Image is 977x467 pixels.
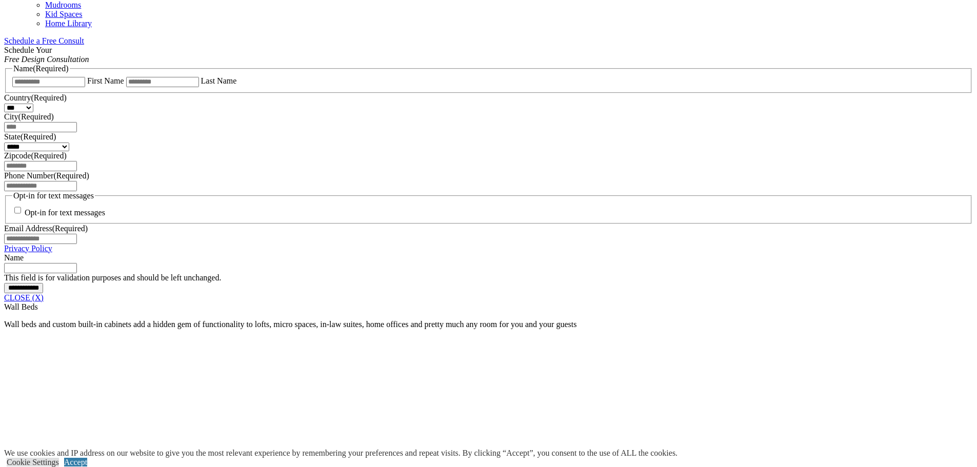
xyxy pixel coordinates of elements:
[12,191,95,200] legend: Opt-in for text messages
[4,46,89,64] span: Schedule Your
[4,273,973,282] div: This field is for validation purposes and should be left unchanged.
[21,132,56,141] span: (Required)
[25,209,105,217] label: Opt-in for text messages
[31,93,66,102] span: (Required)
[4,449,677,458] div: We use cookies and IP address on our website to give you the most relevant experience by remember...
[4,151,67,160] label: Zipcode
[87,76,124,85] label: First Name
[4,320,973,329] p: Wall beds and custom built-in cabinets add a hidden gem of functionality to lofts, micro spaces, ...
[4,224,88,233] label: Email Address
[33,64,68,73] span: (Required)
[64,458,87,466] a: Accept
[4,93,67,102] label: Country
[4,244,52,253] a: Privacy Policy
[4,55,89,64] em: Free Design Consultation
[4,171,89,180] label: Phone Number
[4,132,56,141] label: State
[201,76,237,85] label: Last Name
[45,10,82,18] a: Kid Spaces
[4,302,38,311] span: Wall Beds
[4,253,24,262] label: Name
[4,112,54,121] label: City
[53,171,89,180] span: (Required)
[7,458,59,466] a: Cookie Settings
[4,36,84,45] a: Schedule a Free Consult (opens a dropdown menu)
[52,224,88,233] span: (Required)
[31,151,66,160] span: (Required)
[45,19,92,28] a: Home Library
[45,1,81,9] a: Mudrooms
[12,64,70,73] legend: Name
[18,112,54,121] span: (Required)
[4,293,44,302] a: CLOSE (X)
